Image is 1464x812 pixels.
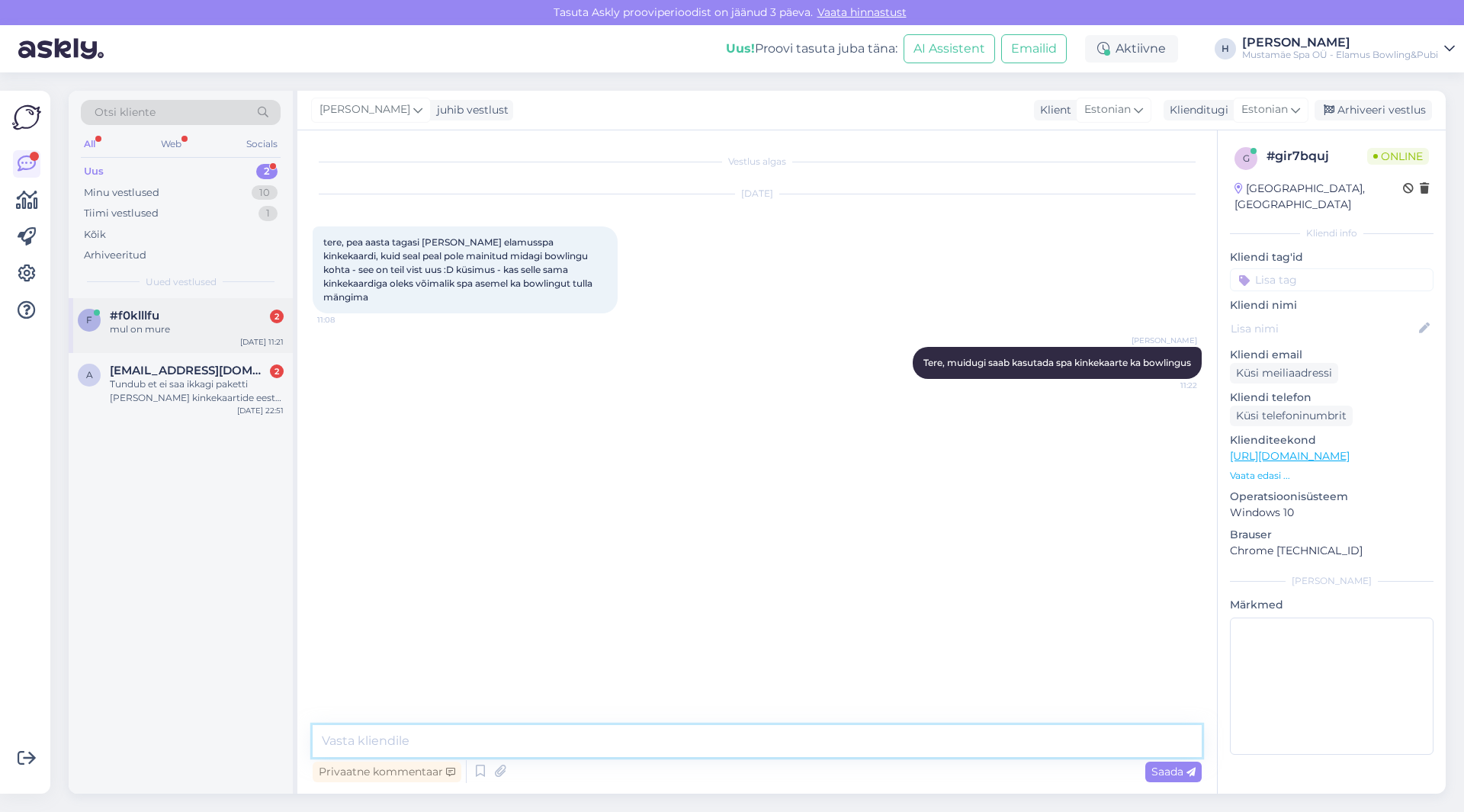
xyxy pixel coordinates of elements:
div: 2 [270,364,284,378]
div: Küsi meiliaadressi [1230,363,1338,384]
div: 2 [270,310,284,323]
input: Lisa tag [1230,268,1433,291]
a: [PERSON_NAME]Mustamäe Spa OÜ - Elamus Bowling&Pubi [1242,37,1455,61]
div: Kõik [84,227,106,242]
p: Chrome [TECHNICAL_ID] [1230,543,1433,559]
span: Otsi kliente [95,104,156,120]
p: Klienditeekond [1230,432,1433,448]
div: 10 [252,185,278,201]
div: 1 [258,206,278,221]
div: Aktiivne [1085,35,1178,63]
div: Arhiveeritud [84,248,146,263]
span: a [86,369,93,380]
div: Tundub et ei saa ikkagi paketti [PERSON_NAME] kinkekaartide eest kui toitlustuse peab ette maksma... [110,377,284,405]
span: 11:22 [1140,380,1197,391]
div: Minu vestlused [84,185,159,201]
div: [DATE] 22:51 [237,405,284,416]
div: 2 [256,164,278,179]
div: Vestlus algas [313,155,1202,168]
div: [PERSON_NAME] [1230,574,1433,588]
div: Kliendi info [1230,226,1433,240]
p: Operatsioonisüsteem [1230,489,1433,505]
div: Mustamäe Spa OÜ - Elamus Bowling&Pubi [1242,49,1438,61]
span: Saada [1151,765,1196,778]
div: Klient [1034,102,1071,118]
div: Socials [243,134,281,154]
button: Emailid [1001,34,1067,63]
div: # gir7bquj [1267,147,1367,165]
span: andraisakar@gmail.com [110,364,268,377]
p: Kliendi telefon [1230,390,1433,406]
div: Klienditugi [1164,102,1228,118]
span: Tere, muidugi saab kasutada spa kinkekaarte ka bowlingus [923,357,1191,368]
div: Uus [84,164,104,179]
div: Privaatne kommentaar [313,762,461,782]
div: [DATE] [313,187,1202,201]
span: [PERSON_NAME] [319,101,410,118]
span: f [86,314,92,326]
p: Windows 10 [1230,505,1433,521]
span: 11:08 [317,314,374,326]
div: [PERSON_NAME] [1242,37,1438,49]
div: Web [158,134,185,154]
span: Estonian [1084,101,1131,118]
span: Estonian [1241,101,1288,118]
span: [PERSON_NAME] [1132,335,1197,346]
p: Kliendi email [1230,347,1433,363]
span: #f0klllfu [110,309,159,323]
div: All [81,134,98,154]
span: tere, pea aasta tagasi [PERSON_NAME] elamusspa kinkekaardi, kuid seal peal pole mainitud midagi b... [323,236,595,303]
img: Askly Logo [12,103,41,132]
div: H [1215,38,1236,59]
div: Tiimi vestlused [84,206,159,221]
p: Brauser [1230,527,1433,543]
span: Online [1367,148,1429,165]
a: Vaata hinnastust [813,5,911,19]
div: Küsi telefoninumbrit [1230,406,1353,426]
div: Arhiveeri vestlus [1315,100,1432,120]
input: Lisa nimi [1231,320,1416,337]
div: mul on mure [110,323,284,336]
p: Kliendi tag'id [1230,249,1433,265]
div: [GEOGRAPHIC_DATA], [GEOGRAPHIC_DATA] [1234,181,1403,213]
p: Märkmed [1230,597,1433,613]
b: Uus! [726,41,755,56]
p: Vaata edasi ... [1230,469,1433,483]
span: Uued vestlused [146,275,217,289]
p: Kliendi nimi [1230,297,1433,313]
button: AI Assistent [904,34,995,63]
div: Proovi tasuta juba täna: [726,40,897,58]
div: [DATE] 11:21 [240,336,284,348]
div: juhib vestlust [431,102,509,118]
a: [URL][DOMAIN_NAME] [1230,449,1350,463]
span: g [1243,152,1250,164]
